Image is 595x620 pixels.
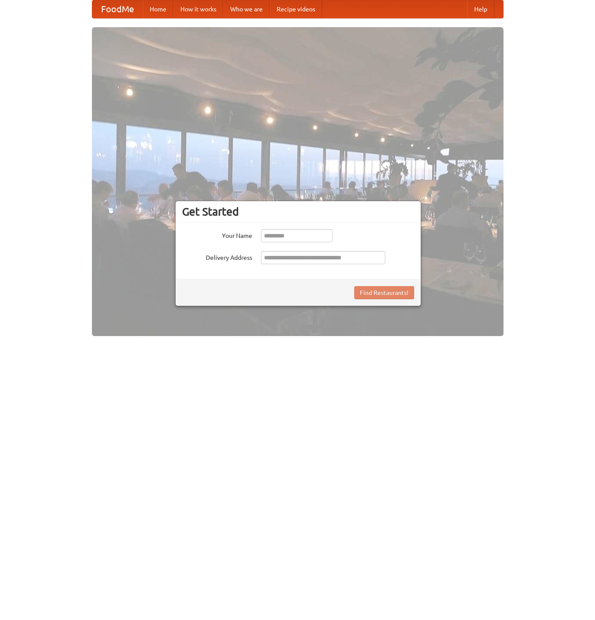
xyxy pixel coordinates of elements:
[143,0,173,18] a: Home
[467,0,494,18] a: Help
[182,205,414,218] h3: Get Started
[354,286,414,299] button: Find Restaurants!
[182,229,252,240] label: Your Name
[223,0,270,18] a: Who we are
[92,0,143,18] a: FoodMe
[182,251,252,262] label: Delivery Address
[173,0,223,18] a: How it works
[270,0,322,18] a: Recipe videos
